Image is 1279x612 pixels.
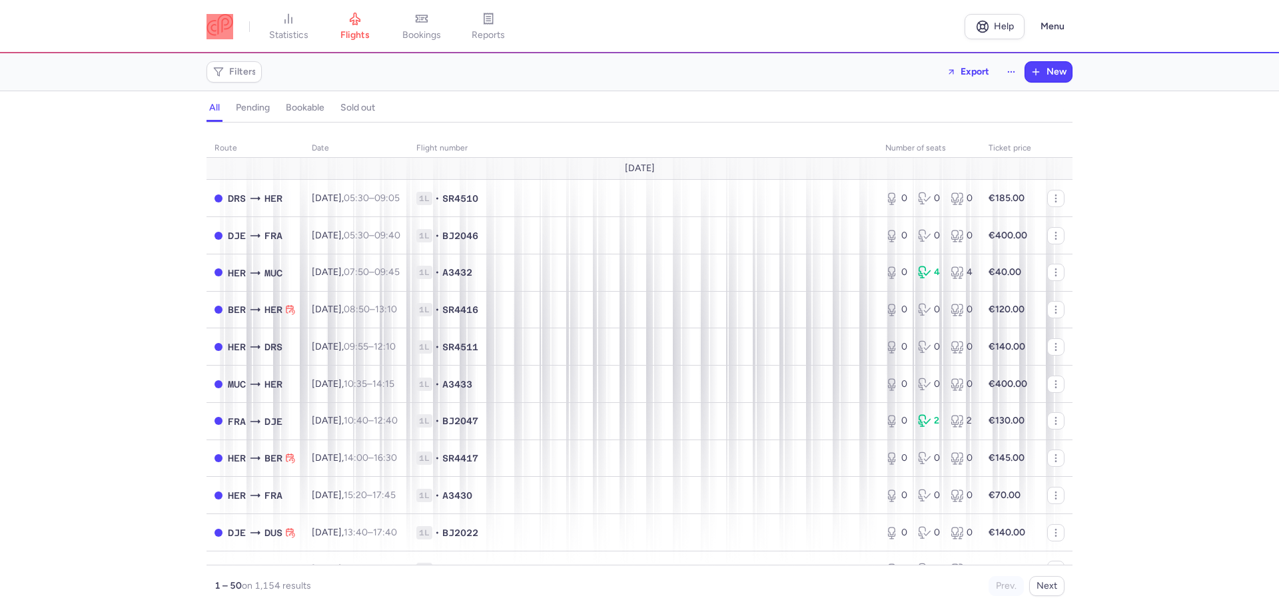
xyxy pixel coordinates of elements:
span: • [435,192,440,205]
span: 1L [416,192,432,205]
strong: €400.00 [989,378,1027,390]
span: DRS [264,340,282,354]
span: – [344,527,397,538]
th: number of seats [877,139,981,158]
div: 4 [918,266,940,279]
span: DUS [264,525,282,540]
a: bookings [388,12,455,41]
span: HER [228,340,246,354]
th: Flight number [408,139,877,158]
strong: 1 – 50 [214,580,242,591]
span: [DATE], [312,527,397,538]
span: – [344,378,394,390]
div: 0 [951,526,973,539]
span: • [435,378,440,391]
span: [DATE] [625,163,655,174]
div: 0 [918,192,940,205]
span: FRA [228,563,246,577]
div: 0 [951,452,973,465]
time: 10:35 [344,378,367,390]
div: 0 [885,489,907,502]
span: MUC [228,377,246,392]
time: 12:40 [374,415,398,426]
span: 1L [416,378,432,391]
span: [DATE], [312,341,396,352]
span: reports [472,29,505,41]
th: date [304,139,408,158]
time: 09:05 [374,192,400,204]
span: • [435,229,440,242]
span: – [344,304,397,315]
span: A3433 [442,378,472,391]
span: HER [264,302,282,317]
span: – [344,489,396,501]
span: SR4511 [442,340,478,354]
h4: all [209,102,220,114]
span: – [344,563,396,575]
span: DJE [228,525,246,540]
span: [DATE], [312,452,397,463]
div: 0 [951,303,973,316]
div: 0 [918,229,940,242]
div: 0 [885,452,907,465]
span: 1L [416,340,432,354]
a: flights [322,12,388,41]
div: 0 [951,229,973,242]
span: – [344,415,398,426]
a: statistics [255,12,322,41]
div: 0 [951,378,973,391]
span: 1L [416,452,432,465]
div: 0 [885,192,907,205]
span: on 1,154 results [242,580,311,591]
time: 09:55 [344,341,368,352]
a: CitizenPlane red outlined logo [207,14,233,39]
div: 0 [918,340,940,354]
time: 18:35 [344,563,367,575]
time: 15:20 [344,489,367,501]
div: 0 [918,452,940,465]
div: 0 [918,378,940,391]
time: 13:40 [344,527,368,538]
a: Help [965,14,1025,39]
span: [DATE], [312,230,400,241]
time: 16:30 [374,452,397,463]
div: 0 [885,266,907,279]
span: 1L [416,563,432,576]
button: Next [1029,576,1065,596]
h4: pending [236,102,270,114]
span: 1L [416,489,432,502]
span: DJE [264,414,282,429]
div: 0 [951,563,973,576]
span: [DATE], [312,378,394,390]
span: • [435,489,440,502]
th: route [207,139,304,158]
span: • [435,452,440,465]
span: flights [340,29,370,41]
span: BJ2022 [442,526,478,539]
span: HER [264,191,282,206]
strong: €70.00 [989,489,1021,501]
span: statistics [269,29,308,41]
div: 0 [918,303,940,316]
span: 1L [416,414,432,428]
time: 05:30 [344,192,369,204]
strong: €120.00 [989,304,1025,315]
time: 09:45 [374,266,400,278]
span: 1L [416,526,432,539]
span: • [435,414,440,428]
time: 09:40 [374,230,400,241]
span: • [435,340,440,354]
time: 17:40 [373,527,397,538]
div: 0 [885,340,907,354]
span: A3432 [442,266,472,279]
div: 0 [885,303,907,316]
span: BER [264,451,282,465]
span: HER [264,563,282,577]
span: [DATE], [312,415,398,426]
span: – [344,341,396,352]
span: – [344,266,400,278]
div: 0 [918,526,940,539]
span: – [344,192,400,204]
time: 17:45 [372,489,396,501]
span: Help [994,21,1014,31]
